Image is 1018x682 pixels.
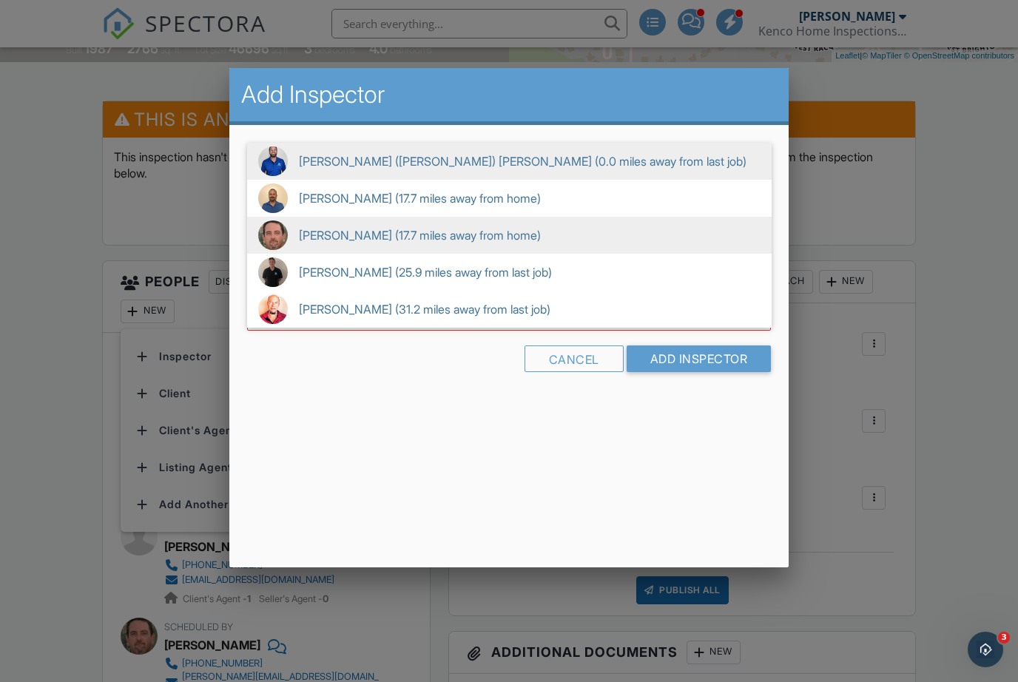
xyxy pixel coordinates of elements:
img: img_0672.jpeg [258,183,288,213]
input: Add Inspector [627,345,772,372]
img: 5014914_orig.jpg [258,220,288,250]
span: 3 [998,632,1010,644]
iframe: Intercom live chat [968,632,1003,667]
span: [PERSON_NAME] (17.7 miles away from home) [247,180,772,217]
img: img_5007.jpeg [258,146,288,176]
span: [PERSON_NAME] (31.2 miles away from last job) [247,291,772,328]
img: img0844.jpg [258,257,288,287]
span: [PERSON_NAME] ([PERSON_NAME]) [PERSON_NAME] (0.0 miles away from last job) [247,143,772,180]
div: Cancel [525,345,624,372]
span: [PERSON_NAME] (25.9 miles away from last job) [247,254,772,291]
img: img_19821.jpg [258,294,288,324]
h2: Add Inspector [241,80,778,109]
span: [PERSON_NAME] (17.7 miles away from home) [247,217,772,254]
